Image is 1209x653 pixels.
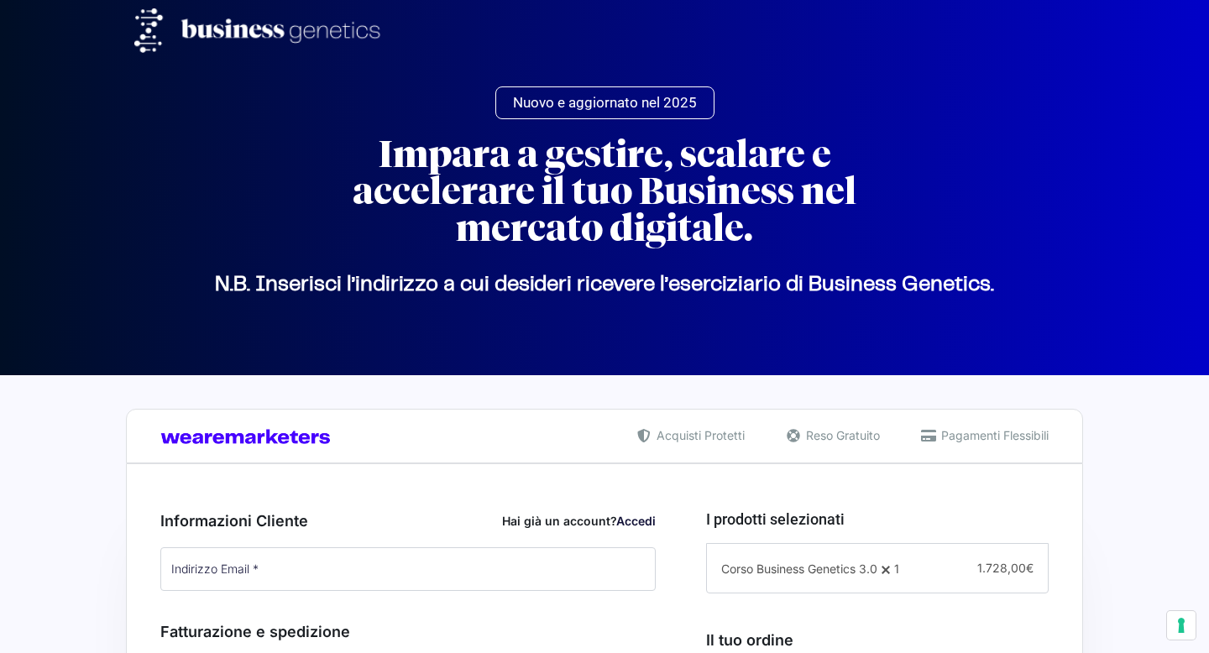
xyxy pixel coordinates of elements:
[513,96,697,110] span: Nuovo e aggiornato nel 2025
[721,562,877,576] span: Corso Business Genetics 3.0
[706,629,1049,651] h3: Il tuo ordine
[160,547,656,591] input: Indirizzo Email *
[802,426,880,444] span: Reso Gratuito
[1167,611,1196,640] button: Le tue preferenze relative al consenso per le tecnologie di tracciamento
[1026,561,1034,575] span: €
[160,620,656,643] h3: Fatturazione e spedizione
[616,514,656,528] a: Accedi
[652,426,745,444] span: Acquisti Protetti
[894,562,899,576] span: 1
[937,426,1049,444] span: Pagamenti Flessibili
[502,512,656,530] div: Hai già un account?
[977,561,1034,575] span: 1.728,00
[495,86,714,119] a: Nuovo e aggiornato nel 2025
[706,508,1049,530] h3: I prodotti selezionati
[302,136,907,247] h2: Impara a gestire, scalare e accelerare il tuo Business nel mercato digitale.
[160,509,656,532] h3: Informazioni Cliente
